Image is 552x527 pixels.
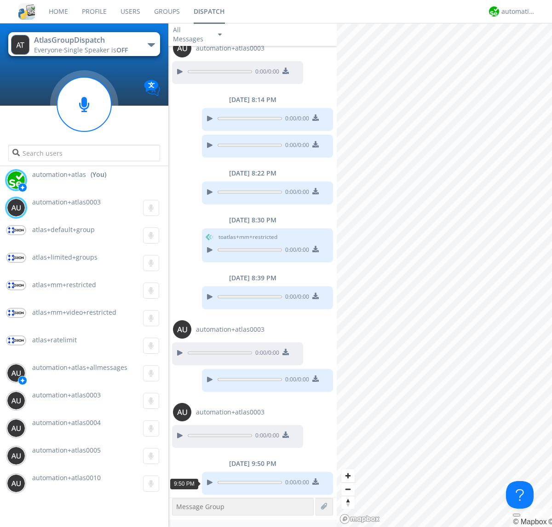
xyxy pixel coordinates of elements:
img: orion-labs-logo.svg [7,336,25,345]
span: Single Speaker is [64,45,128,54]
img: cddb5a64eb264b2086981ab96f4c1ba7 [18,3,35,20]
div: [DATE] 9:50 PM [168,459,337,468]
img: 373638.png [173,403,191,421]
span: atlas+mm+restricted [32,280,96,289]
button: Toggle attribution [513,514,520,516]
span: automation+atlas [32,170,86,179]
span: atlas+ratelimit [32,335,77,344]
div: All Messages [173,25,210,44]
img: download media button [312,293,319,299]
img: orion-labs-logo.svg [7,309,25,317]
div: automation+atlas [501,7,536,16]
div: (You) [91,170,106,179]
span: automation+atlas0003 [32,198,101,206]
iframe: Toggle Customer Support [506,481,534,509]
img: download media button [312,188,319,194]
img: 373638.png [7,364,25,382]
img: download media button [282,68,289,74]
img: 373638.png [173,39,191,57]
img: 373638.png [7,419,25,437]
span: 0:00 / 0:00 [282,188,309,198]
img: orion-labs-logo.svg [7,226,25,234]
img: 373638.png [7,198,25,217]
img: Translation enabled [144,80,160,96]
button: Reset bearing to north [341,496,355,509]
span: automation+atlas0003 [196,408,264,417]
span: atlas+default+group [32,225,95,234]
img: download media button [312,141,319,147]
span: 0:00 / 0:00 [282,293,309,303]
img: 373638.png [173,320,191,339]
span: atlas+mm+video+restricted [32,308,116,317]
div: [DATE] 8:22 PM [168,169,337,178]
input: Search users [8,145,160,161]
span: 0:00 / 0:00 [252,349,279,359]
img: orion-labs-logo.svg [7,281,25,289]
img: caret-down-sm.svg [218,34,222,36]
img: download media button [282,349,289,355]
span: atlas+limited+groups [32,253,98,261]
img: download media button [312,246,319,252]
img: d2d01cd9b4174d08988066c6d424eccd [489,6,499,17]
div: [DATE] 8:39 PM [168,273,337,283]
button: AtlasGroupDispatchEveryone·Single Speaker isOFF [8,32,160,56]
img: 373638.png [7,474,25,493]
span: to atlas+mm+restricted [218,233,277,241]
div: [DATE] 8:14 PM [168,95,337,104]
img: orion-labs-logo.svg [7,254,25,262]
img: download media button [312,114,319,121]
span: OFF [116,45,128,54]
img: d2d01cd9b4174d08988066c6d424eccd [7,171,25,189]
span: 0:00 / 0:00 [282,478,309,488]
a: Mapbox logo [339,514,380,524]
img: 373638.png [7,391,25,410]
div: Everyone · [34,45,138,55]
a: Mapbox [513,518,546,526]
span: 0:00 / 0:00 [282,114,309,125]
button: Zoom out [341,482,355,496]
span: 0:00 / 0:00 [282,141,309,151]
img: 373638.png [11,35,29,55]
span: automation+atlas0003 [32,391,101,399]
span: 0:00 / 0:00 [252,68,279,78]
span: 0:00 / 0:00 [282,246,309,256]
span: 0:00 / 0:00 [282,375,309,385]
button: Zoom in [341,469,355,482]
div: AtlasGroupDispatch [34,35,138,45]
img: download media button [282,431,289,438]
span: Reset bearing to north [341,496,355,509]
span: automation+atlas+allmessages [32,363,127,372]
span: automation+atlas0010 [32,473,101,482]
span: automation+atlas0005 [32,446,101,454]
span: automation+atlas0003 [196,325,264,334]
img: download media button [312,375,319,382]
span: 0:00 / 0:00 [252,431,279,442]
div: [DATE] 8:30 PM [168,215,337,225]
span: automation+atlas0003 [196,44,264,53]
img: 373638.png [7,447,25,465]
span: 9:50 PM [174,481,195,487]
span: automation+atlas0004 [32,418,101,427]
img: download media button [312,478,319,485]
